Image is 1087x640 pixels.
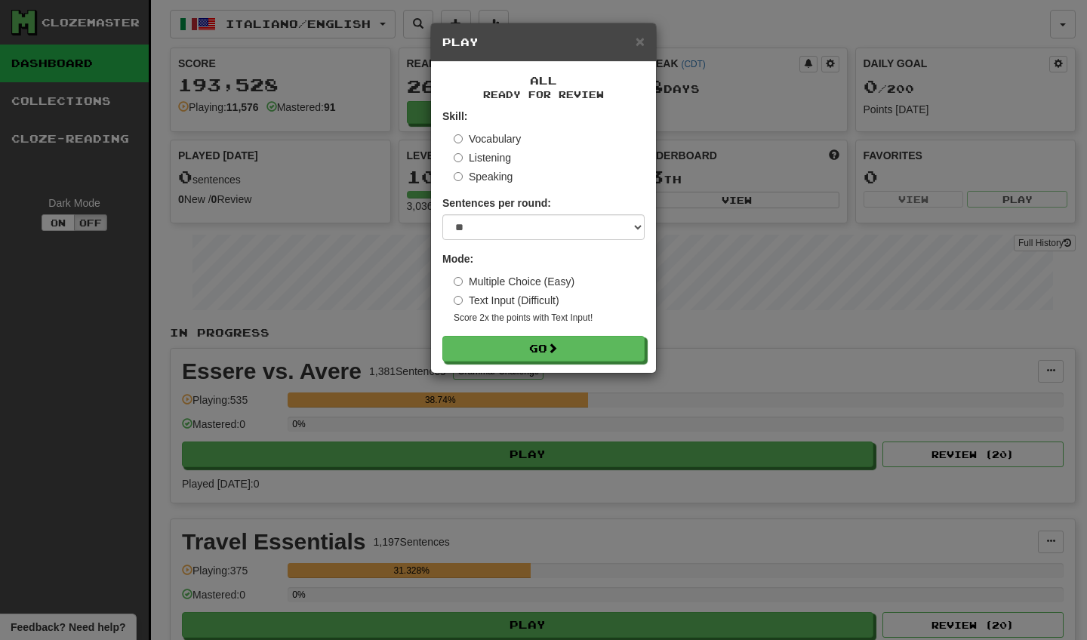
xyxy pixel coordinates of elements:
input: Text Input (Difficult) [454,296,463,305]
input: Speaking [454,172,463,181]
span: × [636,32,645,50]
small: Ready for Review [442,88,645,101]
label: Sentences per round: [442,195,551,211]
button: Go [442,336,645,362]
span: All [530,74,557,87]
h5: Play [442,35,645,50]
strong: Skill: [442,110,467,122]
button: Close [636,33,645,49]
label: Speaking [454,169,513,184]
label: Vocabulary [454,131,521,146]
input: Listening [454,153,463,162]
input: Multiple Choice (Easy) [454,277,463,286]
strong: Mode: [442,253,473,265]
label: Listening [454,150,511,165]
small: Score 2x the points with Text Input ! [454,312,645,325]
input: Vocabulary [454,134,463,143]
label: Text Input (Difficult) [454,293,559,308]
label: Multiple Choice (Easy) [454,274,574,289]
